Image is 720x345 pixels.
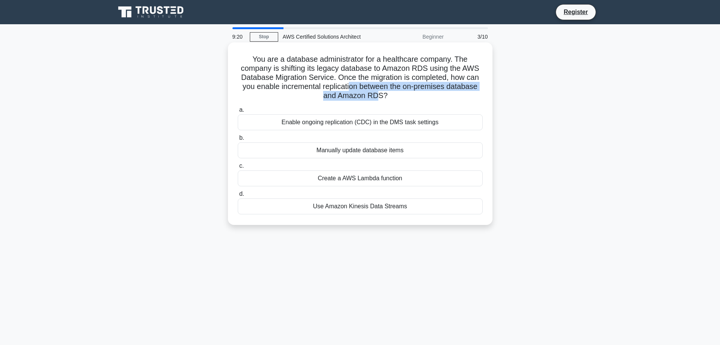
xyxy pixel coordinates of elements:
[448,29,492,44] div: 3/10
[237,55,483,101] h5: You are a database administrator for a healthcare company. The company is shifting its legacy dat...
[238,198,483,214] div: Use Amazon Kinesis Data Streams
[250,32,278,42] a: Stop
[239,190,244,197] span: d.
[239,134,244,141] span: b.
[382,29,448,44] div: Beginner
[239,106,244,113] span: a.
[239,162,244,169] span: c.
[238,170,483,186] div: Create a AWS Lambda function
[559,7,592,17] a: Register
[238,114,483,130] div: Enable ongoing replication (CDC) in the DMS task settings
[228,29,250,44] div: 9:20
[278,29,382,44] div: AWS Certified Solutions Architect
[238,142,483,158] div: Manually update database items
